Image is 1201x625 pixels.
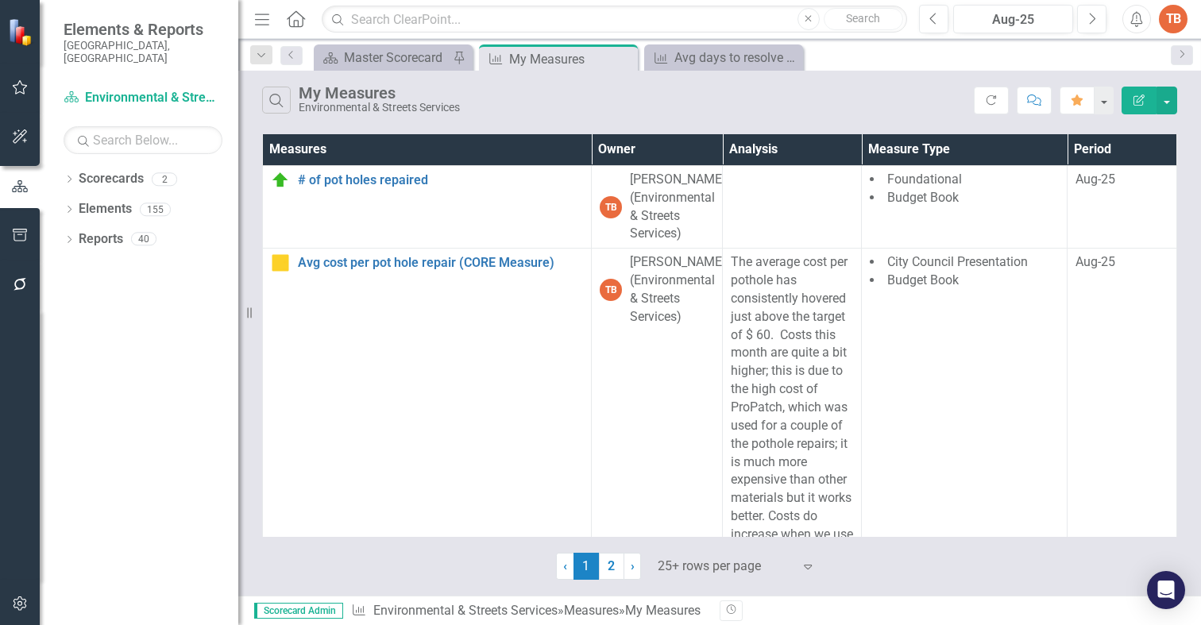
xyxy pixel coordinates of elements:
[1075,171,1168,189] div: Aug-25
[648,48,799,68] a: Avg days to resolve a pot hole service request
[1159,5,1187,33] button: TB
[573,553,599,580] span: 1
[263,165,592,248] td: Double-Click to Edit Right Click for Context Menu
[351,602,708,620] div: » »
[1075,253,1168,272] div: Aug-25
[509,49,634,69] div: My Measures
[344,48,449,68] div: Master Scorecard
[131,233,156,246] div: 40
[887,254,1028,269] span: City Council Presentation
[1147,571,1185,609] div: Open Intercom Messenger
[318,48,449,68] a: Master Scorecard
[140,203,171,216] div: 155
[592,165,723,248] td: Double-Click to Edit
[862,165,1068,248] td: Double-Click to Edit
[600,196,622,218] div: TB
[373,603,558,618] a: Environmental & Streets Services
[79,170,144,188] a: Scorecards
[64,20,222,39] span: Elements & Reports
[630,171,725,243] div: [PERSON_NAME] (Environmental & Streets Services)
[299,84,460,102] div: My Measures
[674,48,799,68] div: Avg days to resolve a pot hole service request
[79,230,123,249] a: Reports
[600,279,622,301] div: TB
[631,558,635,573] span: ›
[599,553,624,580] a: 2
[8,18,36,46] img: ClearPoint Strategy
[64,89,222,107] a: Environmental & Streets Services
[298,256,583,270] a: Avg cost per pot hole repair (CORE Measure)
[271,171,290,190] img: On Target
[79,200,132,218] a: Elements
[64,126,222,154] input: Search Below...
[846,12,880,25] span: Search
[959,10,1068,29] div: Aug-25
[563,558,567,573] span: ‹
[64,39,222,65] small: [GEOGRAPHIC_DATA], [GEOGRAPHIC_DATA]
[953,5,1073,33] button: Aug-25
[887,172,962,187] span: Foundational
[152,172,177,186] div: 2
[298,173,583,187] a: # of pot holes repaired
[322,6,907,33] input: Search ClearPoint...
[887,190,959,205] span: Budget Book
[824,8,903,30] button: Search
[723,165,862,248] td: Double-Click to Edit
[254,603,343,619] span: Scorecard Admin
[564,603,619,618] a: Measures
[887,272,959,287] span: Budget Book
[625,603,701,618] div: My Measures
[630,253,725,326] div: [PERSON_NAME] (Environmental & Streets Services)
[271,253,290,272] img: Close to Target
[299,102,460,114] div: Environmental & Streets Services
